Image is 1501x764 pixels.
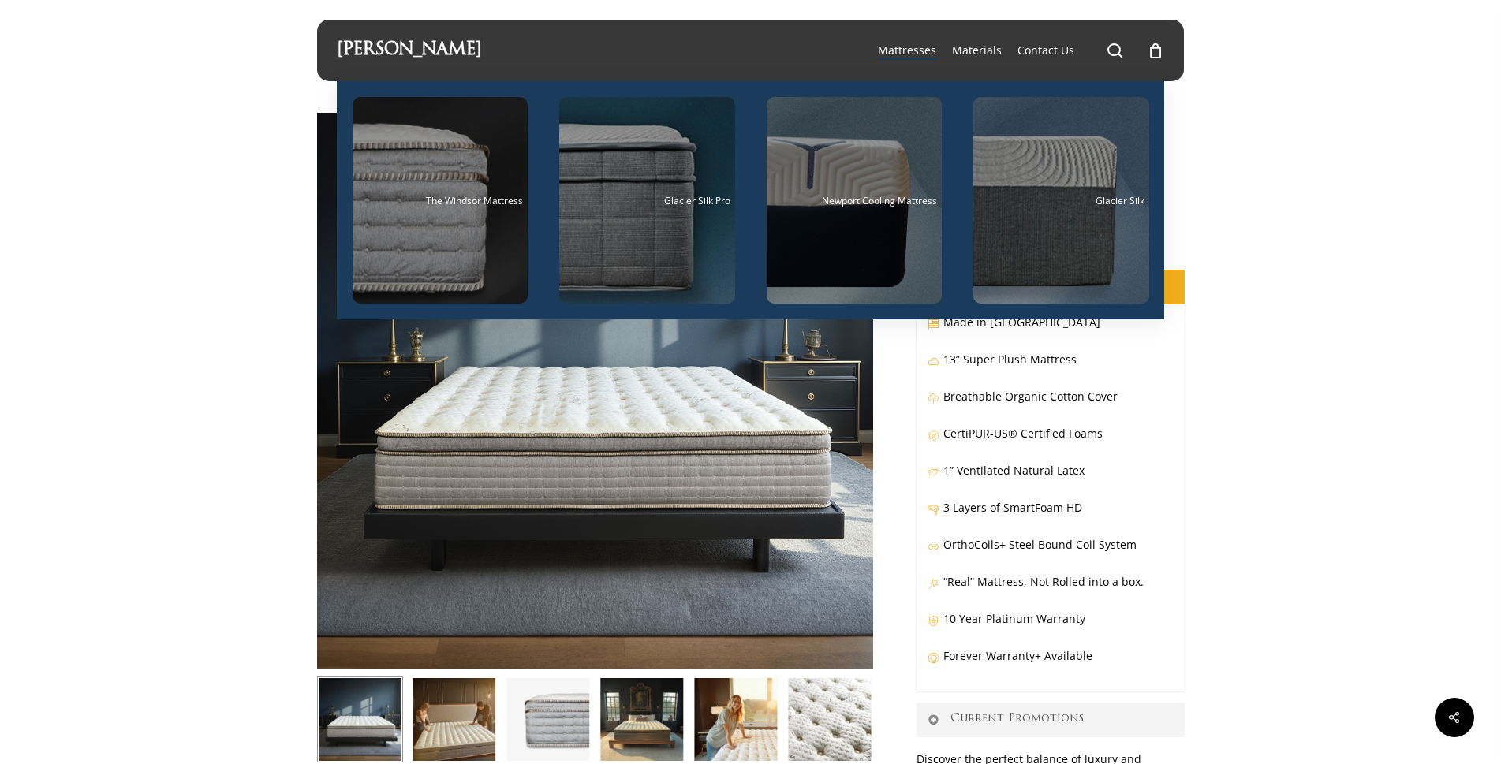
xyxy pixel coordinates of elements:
img: Windsor In Studio [317,676,403,762]
img: Windsor-Side-Profile-HD-Closeup [505,676,591,762]
a: Cart [1147,42,1164,59]
a: [PERSON_NAME] [337,42,481,59]
p: “Real” Mattress, Not Rolled into a box. [928,572,1174,609]
span: Newport Cooling Mattress [822,194,937,207]
nav: Main Menu [870,20,1164,81]
span: The Windsor Mattress [426,194,523,207]
p: 13” Super Plush Mattress [928,349,1174,386]
a: Mattresses [878,43,936,58]
p: 3 Layers of SmartFoam HD [928,498,1174,535]
a: The Windsor Mattress [353,97,528,304]
p: 1” Ventilated Natural Latex [928,460,1174,498]
img: Windsor In NH Manor [599,676,685,762]
p: Breathable Organic Cotton Cover [928,386,1174,423]
span: Glacier Silk [1096,194,1144,207]
a: Glacier Silk [973,97,1149,304]
img: Windsor-Condo-Shoot-Joane-and-eric feel the plush pillow top. [411,676,497,762]
a: Glacier Silk Pro [559,97,735,304]
img: MaximMattress_0004_Windsor Blue copy [317,113,873,669]
p: Forever Warranty+ Available [928,646,1174,683]
a: Newport Cooling Mattress [767,97,943,304]
span: Glacier Silk Pro [664,194,730,207]
p: Made in [GEOGRAPHIC_DATA] [928,312,1174,349]
a: Current Promotions [917,703,1185,737]
p: OrthoCoils+ Steel Bound Coil System [928,535,1174,572]
a: Contact Us [1017,43,1074,58]
p: 10 Year Platinum Warranty [928,609,1174,646]
p: CertiPUR-US® Certified Foams [928,423,1174,460]
a: Materials [952,43,1002,58]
